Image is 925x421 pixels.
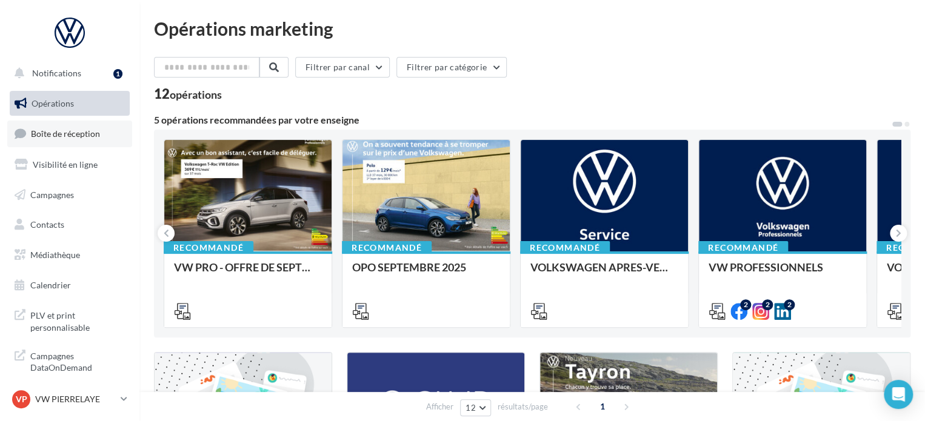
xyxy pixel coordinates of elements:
[164,241,253,254] div: Recommandé
[593,397,612,416] span: 1
[174,261,322,285] div: VW PRO - OFFRE DE SEPTEMBRE 25
[740,299,751,310] div: 2
[7,343,132,379] a: Campagnes DataOnDemand
[10,388,130,411] a: VP VW PIERRELAYE
[295,57,390,78] button: Filtrer par canal
[30,348,125,374] span: Campagnes DataOnDemand
[33,159,98,170] span: Visibilité en ligne
[7,242,132,268] a: Médiathèque
[154,19,910,38] div: Opérations marketing
[30,280,71,290] span: Calendrier
[35,393,116,405] p: VW PIERRELAYE
[7,182,132,208] a: Campagnes
[460,399,491,416] button: 12
[16,393,27,405] span: VP
[426,401,453,413] span: Afficher
[7,212,132,237] a: Contacts
[709,261,857,285] div: VW PROFESSIONNELS
[30,219,64,230] span: Contacts
[352,261,500,285] div: OPO SEPTEMBRE 2025
[7,302,132,338] a: PLV et print personnalisable
[7,121,132,147] a: Boîte de réception
[170,89,222,100] div: opérations
[396,57,507,78] button: Filtrer par catégorie
[530,261,678,285] div: VOLKSWAGEN APRES-VENTE
[32,98,74,108] span: Opérations
[154,115,891,125] div: 5 opérations recommandées par votre enseigne
[466,403,476,413] span: 12
[32,68,81,78] span: Notifications
[30,250,80,260] span: Médiathèque
[784,299,795,310] div: 2
[154,87,222,101] div: 12
[113,69,122,79] div: 1
[30,307,125,333] span: PLV et print personnalisable
[762,299,773,310] div: 2
[7,61,127,86] button: Notifications 1
[7,152,132,177] a: Visibilité en ligne
[30,189,74,199] span: Campagnes
[342,241,432,254] div: Recommandé
[7,273,132,298] a: Calendrier
[884,380,913,409] div: Open Intercom Messenger
[31,128,100,139] span: Boîte de réception
[498,401,548,413] span: résultats/page
[7,91,132,116] a: Opérations
[520,241,610,254] div: Recommandé
[698,241,788,254] div: Recommandé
